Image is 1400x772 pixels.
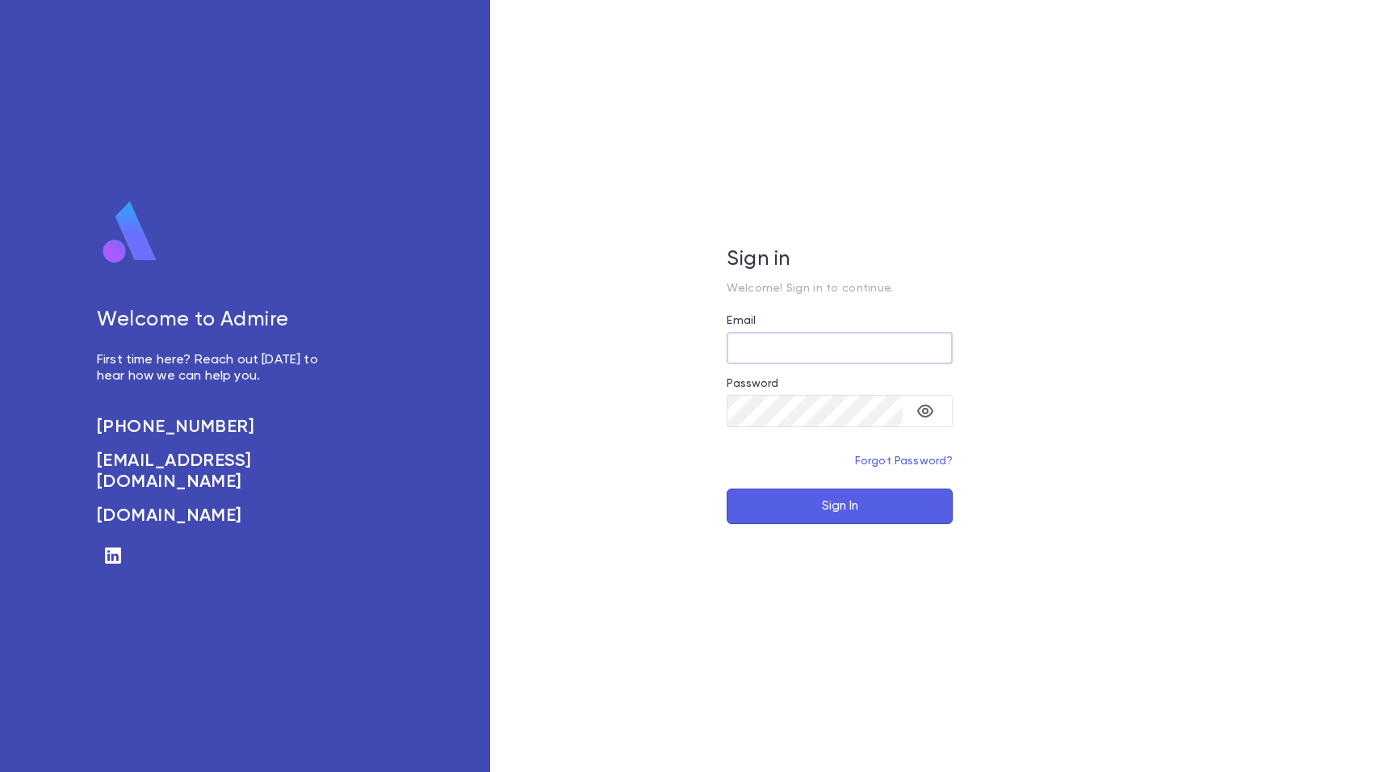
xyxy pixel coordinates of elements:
a: [PHONE_NUMBER] [97,417,336,438]
h5: Sign in [727,248,953,272]
button: Sign In [727,489,953,524]
p: Welcome! Sign in to continue. [727,282,953,295]
a: [EMAIL_ADDRESS][DOMAIN_NAME] [97,451,336,493]
label: Email [727,314,756,327]
h5: Welcome to Admire [97,308,336,333]
img: logo [97,200,163,265]
p: First time here? Reach out [DATE] to hear how we can help you. [97,352,336,384]
a: [DOMAIN_NAME] [97,506,336,527]
a: Forgot Password? [855,455,954,467]
button: toggle password visibility [909,395,941,427]
label: Password [727,377,778,390]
